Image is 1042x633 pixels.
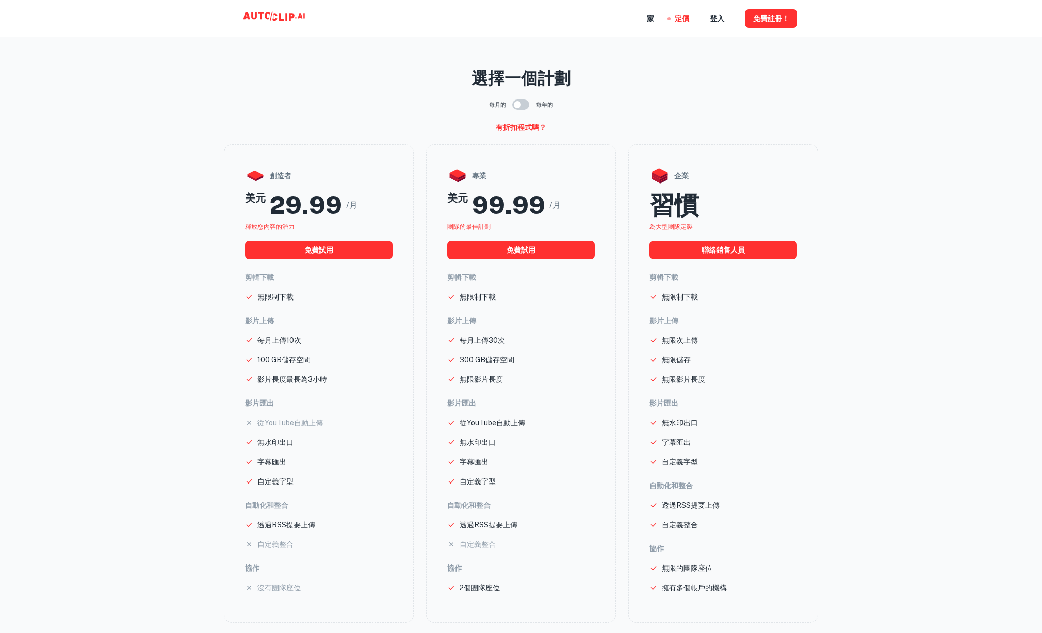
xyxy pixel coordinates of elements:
h2: 29.99 [270,190,342,220]
h6: 協作 [649,543,797,554]
p: 透過RSS提要上傳 [662,499,720,511]
h6: 協作 [447,562,595,574]
p: 自定義字型 [460,476,496,487]
div: 專業 [447,165,595,186]
button: 聯絡銷售人員 [649,241,797,259]
p: 無水印出口 [460,437,496,448]
h2: 99.99 [472,190,545,220]
span: 為大型團隊定製 [649,223,693,230]
p: 自定義字型 [257,476,294,487]
h6: 剪輯下載 [447,272,595,283]
p: 無限影片長度 [662,374,705,385]
h6: 影片上傳 [245,315,393,326]
p: 從YouTube自動上傳 [460,417,525,428]
p: 無限制下載 [662,291,698,303]
button: 免費試用 [245,241,393,259]
span: 每月的 [489,101,506,109]
h6: 影片匯出 [649,397,797,409]
h6: 剪輯下載 [649,272,797,283]
h6: 影片上傳 [447,315,595,326]
span: /月 [346,199,357,211]
p: 自定義整合 [257,539,294,550]
p: 自定義整合 [460,539,496,550]
button: 有折扣程式嗎？ [492,119,550,136]
p: 無水印出口 [257,437,294,448]
div: 企業 [649,165,797,186]
p: 2個團隊座位 [460,582,500,593]
h6: 協作 [245,562,393,574]
span: 每年的 [536,101,553,109]
p: 字幕匯出 [460,456,489,468]
h6: 有折扣程式嗎？ [496,122,546,133]
p: 影片長度最長為3小時 [257,374,327,385]
p: 100 GB儲存空間 [257,354,311,365]
p: 無限制下載 [257,291,294,303]
h6: 剪輯下載 [245,272,393,283]
p: 字幕匯出 [662,437,691,448]
h5: 美元 [245,190,266,220]
h6: 影片上傳 [649,315,797,326]
p: 300 GB儲存空間 [460,354,514,365]
p: 無水印出口 [662,417,698,428]
h6: 自動化和整合 [649,480,797,491]
p: 沒有團隊座位 [257,582,301,593]
p: 擁有多個帳戶的機構 [662,582,727,593]
h2: 習慣 [649,190,699,220]
p: 每月上傳10次 [257,335,301,346]
button: 免費試用 [447,241,595,259]
p: 自定義整合 [662,519,698,530]
span: /月 [549,199,561,211]
button: 免費註冊！ [745,9,797,28]
p: 每月上傳30次 [460,335,505,346]
p: 從YouTube自動上傳 [257,417,323,428]
p: 無限影片長度 [460,374,503,385]
div: 創造者 [245,165,393,186]
h6: 影片匯出 [447,397,595,409]
h5: 美元 [447,190,468,220]
h6: 自動化和整合 [447,499,595,511]
p: 自定義字型 [662,456,698,468]
p: 無限的團隊座位 [662,562,712,574]
p: 透過RSS提要上傳 [460,519,517,530]
p: 無限次上傳 [662,335,698,346]
p: 無限制下載 [460,291,496,303]
h6: 自動化和整合 [245,499,393,511]
p: 無限儲存 [662,354,691,365]
p: 字幕匯出 [257,456,286,468]
p: 透過RSS提要上傳 [257,519,315,530]
span: 釋放您內容的潛力 [245,223,295,230]
p: 選擇一個計劃 [224,66,818,91]
h6: 影片匯出 [245,397,393,409]
span: 團隊的最佳計劃 [447,223,491,230]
